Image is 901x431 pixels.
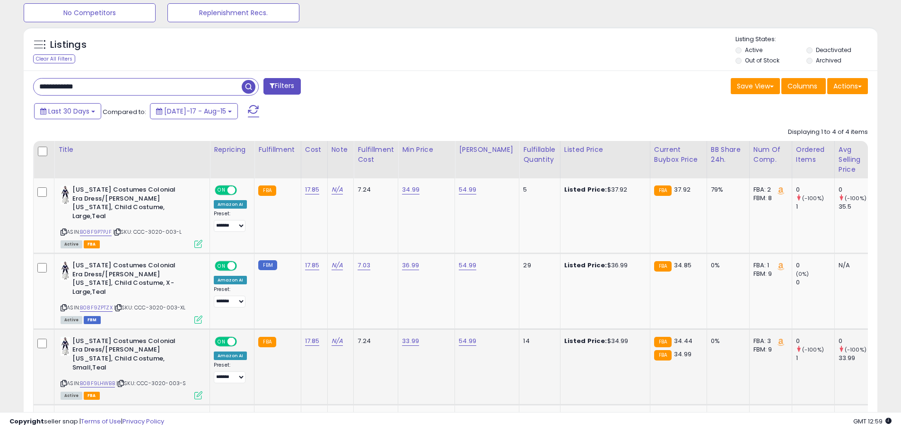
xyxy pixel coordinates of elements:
[61,185,70,204] img: 417dveqRw+L._SL40_.jpg
[753,185,785,194] div: FBA: 2
[332,185,343,194] a: N/A
[564,337,643,345] div: $34.99
[839,202,877,211] div: 35.5
[150,103,238,119] button: [DATE]-17 - Aug-15
[214,286,247,308] div: Preset:
[853,417,892,426] span: 2025-09-15 12:59 GMT
[358,145,394,165] div: Fulfillment Cost
[84,392,100,400] span: FBA
[654,350,672,361] small: FBA
[332,336,343,346] a: N/A
[731,78,780,94] button: Save View
[796,202,834,211] div: 1
[839,261,870,270] div: N/A
[796,278,834,287] div: 0
[61,261,202,323] div: ASIN:
[214,211,247,232] div: Preset:
[654,337,672,347] small: FBA
[564,336,607,345] b: Listed Price:
[9,417,164,426] div: seller snap | |
[61,185,202,247] div: ASIN:
[164,106,226,116] span: [DATE]-17 - Aug-15
[216,262,227,270] span: ON
[674,261,691,270] span: 34.85
[674,185,691,194] span: 37.92
[236,186,251,194] span: OFF
[214,200,247,209] div: Amazon AI
[34,103,101,119] button: Last 30 Days
[745,56,779,64] label: Out of Stock
[564,185,643,194] div: $37.92
[402,261,419,270] a: 36.99
[753,337,785,345] div: FBA: 3
[216,186,227,194] span: ON
[214,145,250,155] div: Repricing
[72,261,187,299] b: [US_STATE] Costumes Colonial Era Dress/[PERSON_NAME][US_STATE], Child Costume, X-Large,Teal
[48,106,89,116] span: Last 30 Days
[839,337,877,345] div: 0
[845,346,866,353] small: (-100%)
[33,54,75,63] div: Clear All Filters
[116,379,186,387] span: | SKU: CCC-3020-003-S
[459,185,476,194] a: 54.99
[839,185,877,194] div: 0
[753,145,788,165] div: Num of Comp.
[72,337,187,374] b: [US_STATE] Costumes Colonial Era Dress/[PERSON_NAME][US_STATE], Child Costume, Small,Teal
[796,261,834,270] div: 0
[781,78,826,94] button: Columns
[827,78,868,94] button: Actions
[258,185,276,196] small: FBA
[523,337,552,345] div: 14
[788,128,868,137] div: Displaying 1 to 4 of 4 items
[796,185,834,194] div: 0
[711,145,745,165] div: BB Share 24h.
[258,145,297,155] div: Fulfillment
[81,417,121,426] a: Terms of Use
[753,261,785,270] div: FBA: 1
[332,145,350,155] div: Note
[735,35,877,44] p: Listing States:
[167,3,299,22] button: Replenishment Recs.
[84,240,100,248] span: FBA
[358,185,391,194] div: 7.24
[61,392,82,400] span: All listings currently available for purchase on Amazon
[114,304,186,311] span: | SKU: CCC-3020-003-XL
[402,185,420,194] a: 34.99
[802,194,824,202] small: (-100%)
[332,261,343,270] a: N/A
[839,354,877,362] div: 33.99
[236,338,251,346] span: OFF
[654,185,672,196] small: FBA
[216,338,227,346] span: ON
[305,185,320,194] a: 17.85
[787,81,817,91] span: Columns
[80,304,113,312] a: B08F9ZPTZX
[305,336,320,346] a: 17.85
[80,379,115,387] a: B08F9LHWBB
[258,260,277,270] small: FBM
[745,46,762,54] label: Active
[263,78,300,95] button: Filters
[61,337,202,398] div: ASIN:
[839,145,873,175] div: Avg Selling Price
[711,337,742,345] div: 0%
[61,316,82,324] span: All listings currently available for purchase on Amazon
[523,145,556,165] div: Fulfillable Quantity
[845,194,866,202] small: (-100%)
[711,261,742,270] div: 0%
[358,261,370,270] a: 7.03
[214,362,247,383] div: Preset:
[305,145,324,155] div: Cost
[258,337,276,347] small: FBA
[796,270,809,278] small: (0%)
[802,346,824,353] small: (-100%)
[122,417,164,426] a: Privacy Policy
[816,56,841,64] label: Archived
[72,185,187,223] b: [US_STATE] Costumes Colonial Era Dress/[PERSON_NAME][US_STATE], Child Costume, Large,Teal
[61,261,70,280] img: 417dveqRw+L._SL40_.jpg
[674,336,692,345] span: 34.44
[753,194,785,202] div: FBM: 8
[24,3,156,22] button: No Competitors
[564,261,643,270] div: $36.99
[654,261,672,272] small: FBA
